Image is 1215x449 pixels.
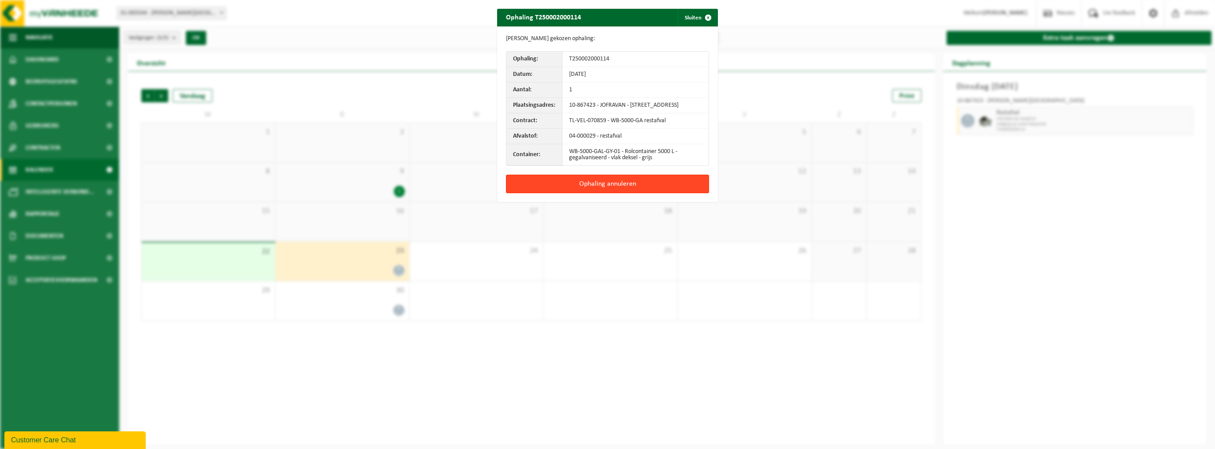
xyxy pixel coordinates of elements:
td: WB-5000-GAL-GY-01 - Rolcontainer 5000 L - gegalvaniseerd - vlak deksel - grijs [562,144,709,165]
th: Contract: [506,113,562,129]
th: Plaatsingsadres: [506,98,562,113]
button: Sluiten [678,9,717,26]
th: Aantal: [506,82,562,98]
iframe: chat widget [4,430,147,449]
td: [DATE] [562,67,709,82]
th: Datum: [506,67,562,82]
button: Ophaling annuleren [506,175,709,193]
td: 10-867423 - JOFRAVAN - [STREET_ADDRESS] [562,98,709,113]
td: T250002000114 [562,52,709,67]
td: TL-VEL-070859 - WB-5000-GA restafval [562,113,709,129]
h2: Ophaling T250002000114 [497,9,590,26]
td: 04-000029 - restafval [562,129,709,144]
p: [PERSON_NAME] gekozen ophaling: [506,35,709,42]
td: 1 [562,82,709,98]
th: Afvalstof: [506,129,562,144]
th: Ophaling: [506,52,562,67]
th: Container: [506,144,562,165]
